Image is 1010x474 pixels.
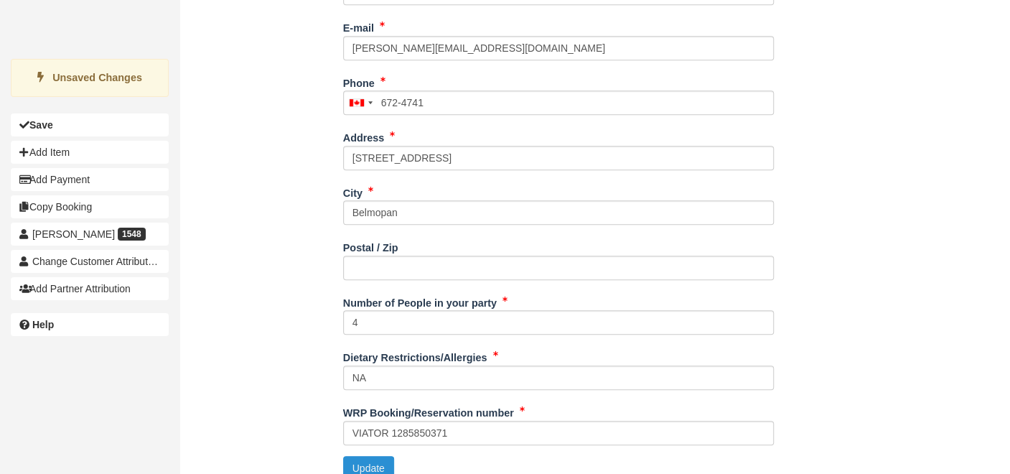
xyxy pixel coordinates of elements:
[11,223,169,246] a: [PERSON_NAME] 1548
[118,228,146,241] span: 1548
[32,319,54,330] b: Help
[11,313,169,336] a: Help
[343,401,514,421] label: WRP Booking/Reservation number
[52,72,142,83] strong: Unsaved Changes
[11,277,169,300] button: Add Partner Attribution
[343,16,374,36] label: E-mail
[32,228,115,240] span: [PERSON_NAME]
[11,195,169,218] button: Copy Booking
[11,113,169,136] button: Save
[343,181,363,201] label: City
[343,291,497,311] label: Number of People in your party
[343,71,375,91] label: Phone
[344,91,377,114] div: Canada: +1
[29,119,53,131] b: Save
[11,250,169,273] button: Change Customer Attribution
[343,236,398,256] label: Postal / Zip
[11,168,169,191] button: Add Payment
[32,256,162,267] span: Change Customer Attribution
[11,141,169,164] button: Add Item
[343,345,487,366] label: Dietary Restrictions/Allergies
[343,126,385,146] label: Address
